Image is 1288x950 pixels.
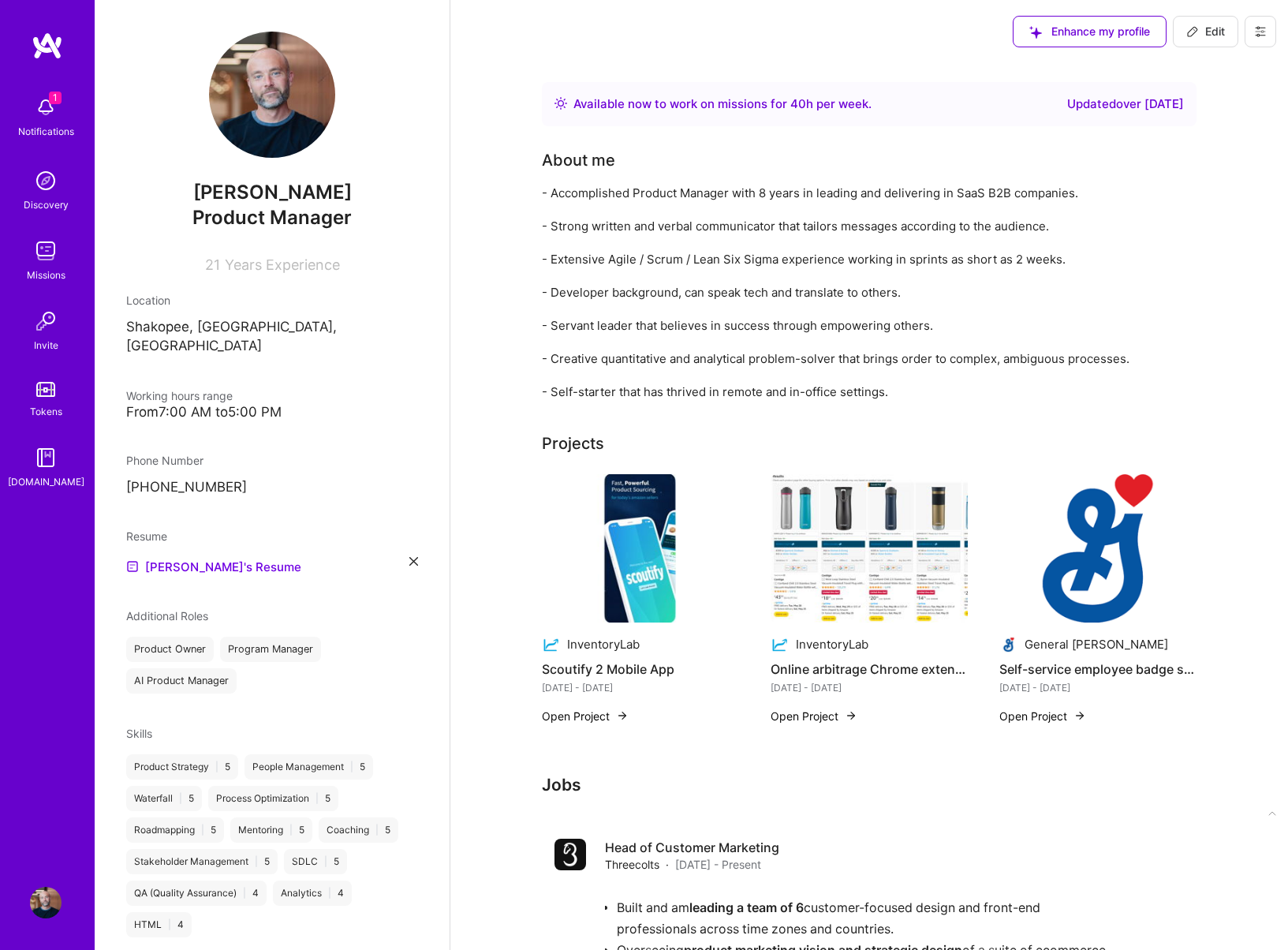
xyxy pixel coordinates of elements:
[34,337,58,353] div: Invite
[771,474,968,623] img: Online arbitrage Chrome extension for Amazon sellers
[315,792,319,805] span: |
[324,855,327,868] span: |
[192,206,352,229] span: Product Manager
[1067,95,1184,114] div: Updated over [DATE]
[24,196,69,213] div: Discovery
[126,292,418,309] div: Location
[999,708,1086,724] button: Open Project
[573,95,872,114] div: Available now to work on missions for h per week .
[30,887,62,918] img: User Avatar
[567,636,640,653] div: InventoryLab
[845,709,857,722] img: arrow-right
[1073,709,1086,722] img: arrow-right
[126,609,208,623] span: Additional Roles
[8,473,84,490] div: [DOMAIN_NAME]
[616,709,629,722] img: arrow-right
[126,817,224,843] div: Roadmapping 5
[30,235,62,267] img: teamwork
[771,679,968,696] div: [DATE] - [DATE]
[375,824,379,836] span: |
[230,817,312,843] div: Mentoring 5
[284,849,347,874] div: SDLC 5
[999,659,1197,679] h4: Self-service employee badge system
[49,92,62,104] span: 1
[201,824,204,836] span: |
[126,478,418,497] p: [PHONE_NUMBER]
[18,123,74,140] div: Notifications
[126,557,301,576] a: [PERSON_NAME]'s Resume
[999,679,1197,696] div: [DATE] - [DATE]
[542,679,739,696] div: [DATE] - [DATE]
[605,839,779,856] h4: Head of Customer Marketing
[126,637,214,662] div: Product Owner
[245,754,373,780] div: People Management 5
[319,817,398,843] div: Coaching 5
[30,442,62,473] img: guide book
[771,635,790,654] img: Company logo
[126,786,202,811] div: Waterfall 5
[542,432,604,455] div: Projects
[255,855,258,868] span: |
[168,918,171,931] span: |
[126,912,192,937] div: HTML 4
[126,560,139,573] img: Resume
[215,761,218,773] span: |
[179,792,182,805] span: |
[1029,26,1042,39] i: icon SuggestedTeams
[30,92,62,123] img: bell
[126,404,418,421] div: From 7:00 AM to 5:00 PM
[542,148,615,172] div: About me
[32,32,63,60] img: logo
[1186,24,1225,39] span: Edit
[126,849,278,874] div: Stakeholder Management 5
[542,775,1197,795] h3: Jobs
[554,97,567,110] img: Availability
[1013,16,1167,47] button: Enhance my profile
[205,256,220,273] span: 21
[208,786,338,811] div: Process Optimization 5
[1029,24,1150,39] span: Enhance my profile
[1173,16,1238,47] button: Edit
[542,659,739,679] h4: Scoutify 2 Mobile App
[771,659,968,679] h4: Online arbitrage Chrome extension for Amazon sellers
[225,256,340,273] span: Years Experience
[27,267,65,283] div: Missions
[542,635,561,654] img: Company logo
[273,881,352,906] div: Analytics 4
[126,668,237,694] div: AI Product Manager
[126,454,203,467] span: Phone Number
[243,887,246,900] span: |
[220,637,321,662] div: Program Manager
[605,856,659,873] span: Threecolts
[36,382,55,397] img: tokens
[542,708,629,724] button: Open Project
[126,727,152,740] span: Skills
[126,881,267,906] div: QA (Quality Assurance) 4
[126,181,418,204] span: [PERSON_NAME]
[126,754,238,780] div: Product Strategy 5
[542,185,1173,400] div: - Accomplished Product Manager with 8 years in leading and delivering in SaaS B2B companies. - St...
[542,474,739,623] img: Scoutify 2 Mobile App
[26,887,65,918] a: User Avatar
[289,824,293,836] span: |
[999,635,1018,654] img: Company logo
[796,636,868,653] div: InventoryLab
[209,32,335,158] img: User Avatar
[30,403,62,420] div: Tokens
[675,856,761,873] span: [DATE] - Present
[999,474,1197,623] img: Self-service employee badge system
[30,165,62,196] img: discovery
[126,529,167,543] span: Resume
[350,761,353,773] span: |
[666,856,669,873] span: ·
[790,96,806,111] span: 40
[409,557,418,566] i: icon Close
[126,318,418,356] p: Shakopee, [GEOGRAPHIC_DATA], [GEOGRAPHIC_DATA]
[30,305,62,337] img: Invite
[771,708,857,724] button: Open Project
[1025,636,1168,653] div: General [PERSON_NAME]
[554,839,586,870] img: Company logo
[328,887,331,900] span: |
[126,389,233,402] span: Working hours range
